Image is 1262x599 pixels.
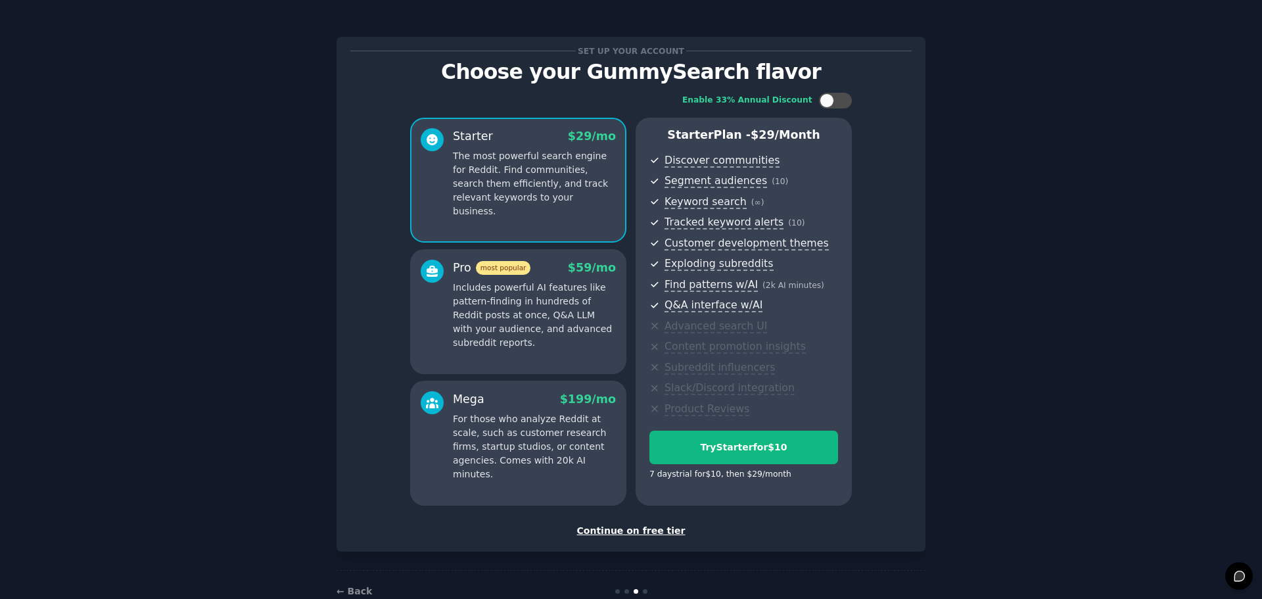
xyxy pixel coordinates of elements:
[665,154,780,168] span: Discover communities
[350,524,912,538] div: Continue on free tier
[665,320,767,333] span: Advanced search UI
[665,361,775,375] span: Subreddit influencers
[665,340,806,354] span: Content promotion insights
[649,469,791,481] div: 7 days trial for $10 , then $ 29 /month
[350,60,912,84] p: Choose your GummySearch flavor
[751,128,820,141] span: $ 29 /month
[665,257,773,271] span: Exploding subreddits
[453,260,530,276] div: Pro
[453,128,493,145] div: Starter
[665,216,783,229] span: Tracked keyword alerts
[568,130,616,143] span: $ 29 /mo
[576,44,687,58] span: Set up your account
[568,261,616,274] span: $ 59 /mo
[453,391,484,408] div: Mega
[337,586,372,596] a: ← Back
[762,281,824,290] span: ( 2k AI minutes )
[453,412,616,481] p: For those who analyze Reddit at scale, such as customer research firms, startup studios, or conte...
[560,393,616,406] span: $ 199 /mo
[476,261,531,275] span: most popular
[650,441,837,454] div: Try Starter for $10
[649,431,838,464] button: TryStarterfor$10
[453,281,616,350] p: Includes powerful AI features like pattern-finding in hundreds of Reddit posts at once, Q&A LLM w...
[665,299,762,312] span: Q&A interface w/AI
[665,381,795,395] span: Slack/Discord integration
[772,177,788,186] span: ( 10 )
[665,237,829,251] span: Customer development themes
[649,127,838,143] p: Starter Plan -
[751,198,764,207] span: ( ∞ )
[788,218,805,228] span: ( 10 )
[453,149,616,218] p: The most powerful search engine for Reddit. Find communities, search them efficiently, and track ...
[665,402,749,416] span: Product Reviews
[665,195,747,209] span: Keyword search
[665,278,758,292] span: Find patterns w/AI
[682,95,812,107] div: Enable 33% Annual Discount
[665,174,767,188] span: Segment audiences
